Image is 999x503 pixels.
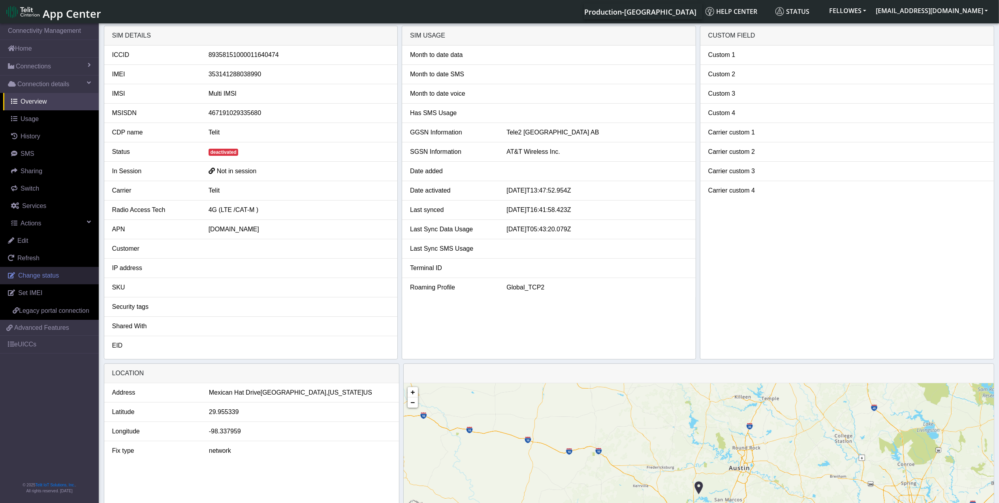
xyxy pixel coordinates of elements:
span: Not in session [217,168,257,174]
span: History [21,133,40,140]
div: Latitude [106,407,203,417]
a: App Center [6,3,100,20]
div: SGSN Information [404,147,500,157]
div: EID [106,341,203,350]
div: 89358151000011640474 [203,50,395,60]
span: Overview [21,98,47,105]
span: Mexican Hat Drive [209,388,261,397]
div: [DATE]T05:43:20.079Z [500,225,693,234]
div: Month to date voice [404,89,500,98]
div: Telit [203,128,395,137]
span: Advanced Features [14,323,69,333]
span: Edit [17,237,28,244]
div: Status [106,147,203,157]
div: Carrier [106,186,203,195]
div: Last Sync SMS Usage [404,244,500,253]
img: status.svg [775,7,784,16]
span: Switch [21,185,39,192]
span: deactivated [209,149,239,156]
div: AT&T Wireless Inc. [500,147,693,157]
img: knowledge.svg [706,7,714,16]
span: Connection details [17,79,70,89]
div: LOCATION [104,364,399,383]
button: FELLOWES [824,4,871,18]
a: Status [772,4,824,19]
div: Carrier custom 4 [702,186,799,195]
span: SMS [21,150,34,157]
span: Help center [706,7,757,16]
span: App Center [43,6,101,21]
span: Usage [21,115,39,122]
img: logo-telit-cinterion-gw-new.png [6,6,40,18]
span: Refresh [17,255,40,261]
a: Overview [3,93,99,110]
div: Telit [203,186,395,195]
div: Shared With [106,321,203,331]
div: 353141288038990 [203,70,395,79]
span: Services [22,202,46,209]
div: Custom 1 [702,50,799,60]
div: Address [106,388,203,397]
a: Zoom in [408,387,418,397]
div: Terminal ID [404,263,500,273]
div: Fix type [106,446,203,456]
div: Has SMS Usage [404,108,500,118]
span: Legacy portal connection [19,307,89,314]
div: network [203,446,397,456]
a: Services [3,197,99,215]
span: US [363,388,372,397]
a: Usage [3,110,99,128]
div: Custom field [700,26,994,45]
a: Your current platform instance [584,4,696,19]
div: In Session [106,166,203,176]
span: Sharing [21,168,42,174]
div: GGSN Information [404,128,500,137]
div: 4G (LTE /CAT-M ) [203,205,395,215]
div: [DATE]T16:41:58.423Z [500,205,693,215]
div: MSISDN [106,108,203,118]
div: Date added [404,166,500,176]
div: IMSI [106,89,203,98]
div: Customer [106,244,203,253]
div: Last Sync Data Usage [404,225,500,234]
div: CDP name [106,128,203,137]
a: Help center [702,4,772,19]
div: Carrier custom 2 [702,147,799,157]
div: SKU [106,283,203,292]
div: APN [106,225,203,234]
span: [GEOGRAPHIC_DATA], [261,388,328,397]
div: SIM details [104,26,398,45]
a: Zoom out [408,397,418,408]
div: Date activated [404,186,500,195]
button: [EMAIL_ADDRESS][DOMAIN_NAME] [871,4,993,18]
div: IMEI [106,70,203,79]
div: Last synced [404,205,500,215]
div: IP address [106,263,203,273]
div: Roaming Profile [404,283,500,292]
div: Month to date data [404,50,500,60]
div: -98.337959 [203,427,397,436]
span: Production-[GEOGRAPHIC_DATA] [584,7,696,17]
div: 29.955339 [203,407,397,417]
span: Connections [16,62,51,71]
div: Month to date SMS [404,70,500,79]
span: Change status [18,272,59,279]
span: Status [775,7,809,16]
div: [DATE]T13:47:52.954Z [500,186,693,195]
div: Multi IMSI [203,89,395,98]
div: Custom 4 [702,108,799,118]
a: Sharing [3,163,99,180]
div: Radio Access Tech [106,205,203,215]
a: SMS [3,145,99,163]
div: Longitude [106,427,203,436]
div: SIM usage [402,26,696,45]
div: Carrier custom 1 [702,128,799,137]
div: Custom 2 [702,70,799,79]
div: 467191029335680 [203,108,395,118]
span: Set IMEI [18,289,42,296]
a: History [3,128,99,145]
a: Actions [3,215,99,232]
div: Global_TCP2 [500,283,693,292]
div: ICCID [106,50,203,60]
div: Tele2 [GEOGRAPHIC_DATA] AB [500,128,693,137]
